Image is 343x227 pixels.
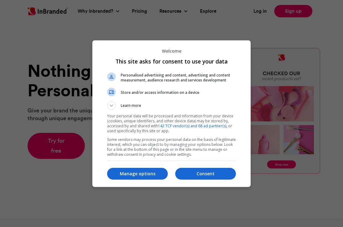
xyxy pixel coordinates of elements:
button: Consent [175,168,236,180]
span: Personalised advertising and content, advertising and content measurement, audience research and ... [121,73,236,83]
h1: This site asks for consent to use your data [107,58,236,65]
p: Manage options [107,171,168,177]
p: Consent [175,171,236,177]
span: Learn more [121,103,141,110]
p: Welcome [107,48,236,54]
a: 142 TCF vendor(s) and 68 ad partner(s) [158,123,226,129]
p: Your personal data will be processed and information from your device (cookies, unique identifier... [107,114,236,133]
span: Store and/or access information on a device [121,90,236,95]
p: Some vendors may process your personal data on the basis of legitimate interest, which you can ob... [107,137,236,157]
div: This site asks for consent to use your data [92,40,251,187]
button: Manage options [107,168,168,180]
button: Learn more [107,101,236,110]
